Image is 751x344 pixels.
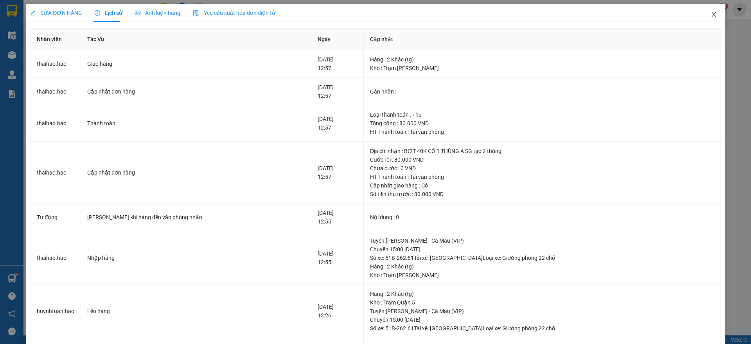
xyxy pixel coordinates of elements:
[318,164,357,181] div: [DATE] 12:57
[370,64,714,72] div: Kho : Trạm [PERSON_NAME]
[31,142,81,204] td: thaihao.hao
[87,59,305,68] div: Giao hàng
[364,29,721,50] th: Cập nhật
[87,307,305,315] div: Lên hàng
[30,10,36,16] span: edit
[135,10,140,16] span: picture
[370,290,714,298] div: Hàng : 2 Khác (tg)
[318,83,357,100] div: [DATE] 12:57
[370,110,714,119] div: Loại thanh toán : Thu
[711,11,717,18] span: close
[370,262,714,271] div: Hàng : 2 Khác (tg)
[31,231,81,285] td: thaihao.hao
[311,29,364,50] th: Ngày
[370,190,714,198] div: Số tiền thu trước : 80.000 VND
[135,10,180,16] span: Ảnh kiện hàng
[87,119,305,128] div: Thanh toán
[370,298,714,307] div: Kho : Trạm Quận 5
[703,4,725,26] button: Close
[87,213,305,222] div: [PERSON_NAME] khi hàng đến văn phòng nhận
[95,10,100,16] span: clock-circle
[370,128,714,136] div: HT Thanh toán : Tại văn phòng
[81,29,311,50] th: Tác Vụ
[370,213,714,222] div: Nội dung : 0
[370,119,714,128] div: Tổng cộng : 80.000 VND
[193,10,275,16] span: Yêu cầu xuất hóa đơn điện tử
[193,10,199,16] img: icon
[31,105,81,142] td: thaihao.hao
[370,236,714,262] div: Tuyến : [PERSON_NAME] - Cà Mau (VIP) Chuyến: 15:00 [DATE] Số xe: 51B-262.61 Tài xế: [GEOGRAPHIC_D...
[370,155,714,164] div: Cước rồi : 80.000 VND
[370,55,714,64] div: Hàng : 2 Khác (tg)
[31,50,81,78] td: thaihao.hao
[318,55,357,72] div: [DATE] 12:57
[318,249,357,267] div: [DATE] 12:55
[95,10,122,16] span: Lịch sử
[318,303,357,320] div: [DATE] 13:26
[370,173,714,181] div: HT Thanh toán : Tại văn phòng
[31,285,81,338] td: huynhtuan.hao
[87,87,305,96] div: Cập nhật đơn hàng
[31,204,81,231] td: Tự động
[370,181,714,190] div: Cập nhật giao hàng : Có
[370,307,714,333] div: Tuyến : [PERSON_NAME] - Cà Mau (VIP) Chuyến: 15:00 [DATE] Số xe: 51B-262.61 Tài xế: [GEOGRAPHIC_D...
[318,115,357,132] div: [DATE] 12:57
[31,78,81,106] td: thaihao.hao
[87,254,305,262] div: Nhập hàng
[31,29,81,50] th: Nhân viên
[370,87,714,96] div: Gán nhãn :
[370,164,714,173] div: Chưa cước : 0 VND
[30,10,82,16] span: SỬA ĐƠN HÀNG
[370,147,714,155] div: Địa chỉ nhận : BỚT 40K CÓ 1 THÙNG À SG tạo 2 thùng
[318,209,357,226] div: [DATE] 12:55
[370,271,714,279] div: Kho : Trạm [PERSON_NAME]
[87,168,305,177] div: Cập nhật đơn hàng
